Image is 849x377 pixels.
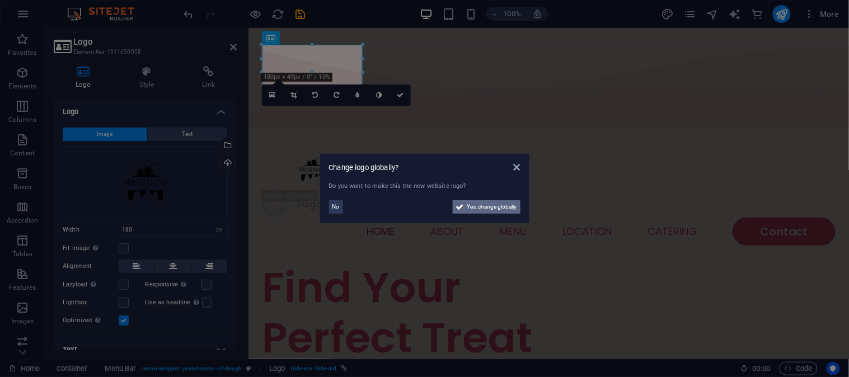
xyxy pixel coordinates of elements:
[453,200,520,214] button: Yes, change globally
[329,182,520,191] div: Do you want to make this the new website logo?
[329,163,399,172] span: Change logo globally?
[467,200,517,214] span: Yes, change globally
[332,200,340,214] span: No
[329,200,343,214] button: No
